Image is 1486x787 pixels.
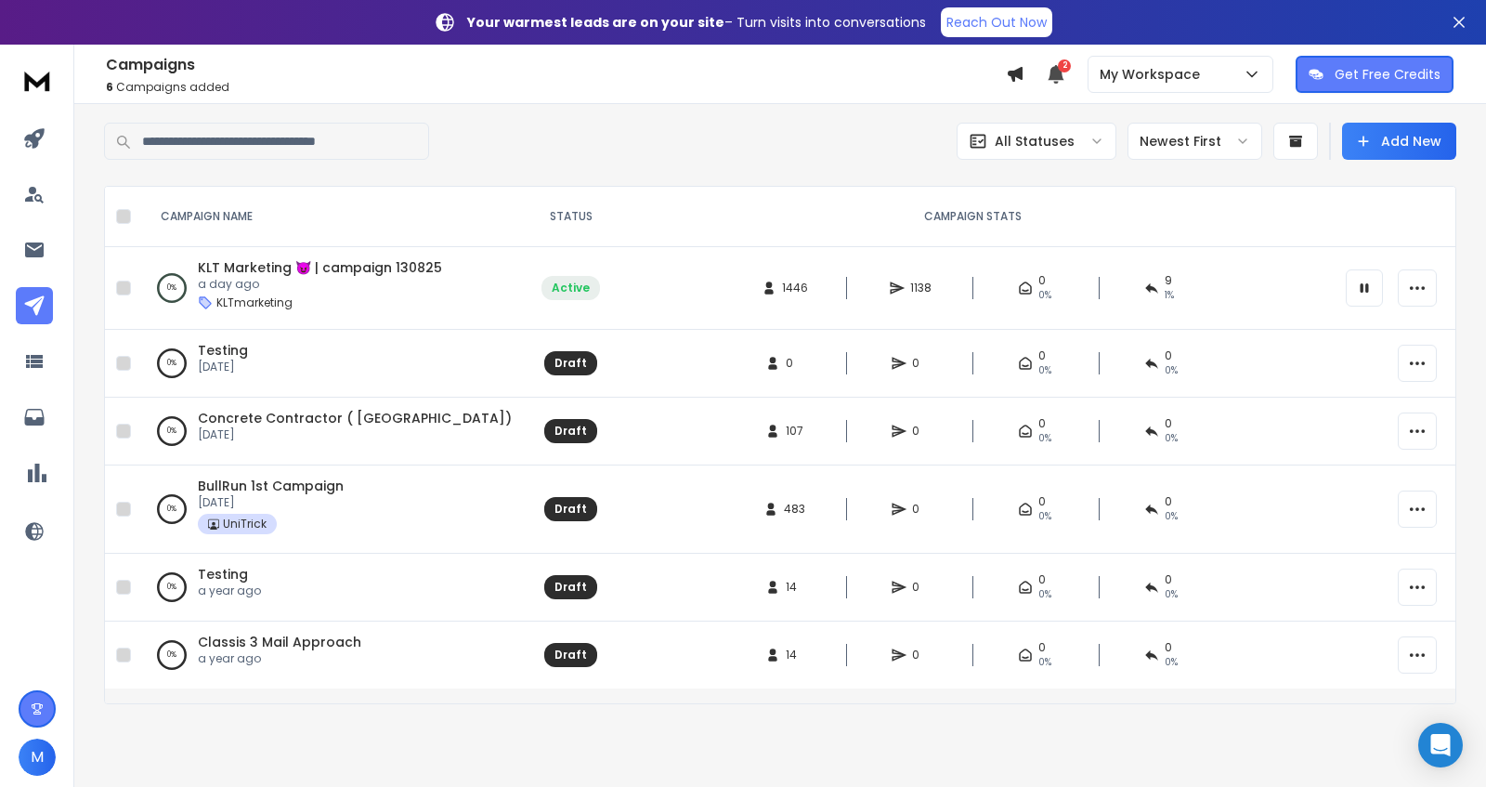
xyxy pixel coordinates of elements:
p: [DATE] [198,427,512,442]
h1: Campaigns [106,54,1006,76]
button: M [19,739,56,776]
span: 0% [1038,363,1051,378]
span: 0% [1165,431,1178,446]
p: Reach Out Now [946,13,1047,32]
p: 0 % [167,578,176,597]
span: 0 [1038,640,1046,655]
div: Draft [554,356,587,371]
p: – Turn visits into conversations [467,13,926,32]
td: 0%KLT Marketing 😈 | campaign 130825a day agoKLTmarketing [138,247,530,330]
p: a day ago [198,277,442,292]
p: Get Free Credits [1335,65,1440,84]
p: [DATE] [198,495,344,510]
a: KLT Marketing 😈 | campaign 130825 [198,258,442,277]
span: 6 [106,79,113,95]
p: 0 % [167,422,176,440]
span: 2 [1058,59,1071,72]
span: 0 [1038,572,1046,587]
p: 0 % [167,646,176,664]
span: 0 [1165,640,1172,655]
div: Active [552,281,590,295]
a: Classis 3 Mail Approach [198,633,361,651]
span: 0 [1165,348,1172,363]
span: 1446 [782,281,808,295]
span: 0% [1165,587,1178,602]
span: 0 [786,356,804,371]
span: 0 [1038,273,1046,288]
span: 1138 [910,281,932,295]
span: 0 [912,648,931,662]
div: Open Intercom Messenger [1418,723,1463,767]
div: Draft [554,424,587,439]
span: 14 [786,648,804,662]
td: 0%Concrete Contractor ( [GEOGRAPHIC_DATA])[DATE] [138,398,530,466]
span: 9 [1165,273,1172,288]
p: UniTrick [223,517,267,531]
div: Draft [554,580,587,595]
p: 0 % [167,354,176,373]
p: My Workspace [1100,65,1207,84]
a: Testing [198,341,248,360]
strong: Your warmest leads are on your site [467,13,724,32]
span: 107 [786,424,804,439]
td: 0%Testing[DATE] [138,330,530,398]
span: 0% [1165,655,1178,670]
span: 0 [1165,494,1172,509]
span: 0 [912,502,931,517]
img: logo [19,63,56,98]
a: Concrete Contractor ( [GEOGRAPHIC_DATA]) [198,409,512,427]
span: 0% [1038,587,1051,602]
p: [DATE] [198,360,248,374]
a: Reach Out Now [941,7,1052,37]
p: Campaigns added [106,80,1006,95]
div: Draft [554,648,587,662]
span: 0 [912,424,931,439]
span: 0 [912,356,931,371]
th: CAMPAIGN NAME [138,187,530,247]
button: Add New [1342,123,1456,160]
span: 0% [1038,509,1051,524]
td: 0%Testinga year ago [138,554,530,622]
span: 483 [784,502,805,517]
td: 0%BullRun 1st Campaign[DATE]UniTrick [138,466,530,554]
span: 0% [1038,655,1051,670]
div: Draft [554,502,587,517]
p: a year ago [198,651,361,666]
th: CAMPAIGN STATS [611,187,1335,247]
a: BullRun 1st Campaign [198,477,344,495]
p: KLTmarketing [216,295,293,310]
p: 0 % [167,279,176,297]
span: 14 [786,580,804,595]
span: 0% [1165,363,1178,378]
button: Get Free Credits [1296,56,1453,93]
p: All Statuses [995,132,1075,151]
span: 0 [1165,572,1172,587]
span: 0 [1038,494,1046,509]
span: 1 % [1165,288,1174,303]
button: Newest First [1128,123,1262,160]
span: 0 [1038,348,1046,363]
span: 0% [1165,509,1178,524]
th: STATUS [530,187,611,247]
td: 0%Classis 3 Mail Approacha year ago [138,622,530,689]
span: 0% [1038,288,1051,303]
span: 0 [1038,416,1046,431]
span: 0% [1038,431,1051,446]
a: Testing [198,565,248,584]
p: 0 % [167,500,176,518]
p: a year ago [198,584,261,598]
span: 0 [912,580,931,595]
span: 0 [1165,416,1172,431]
